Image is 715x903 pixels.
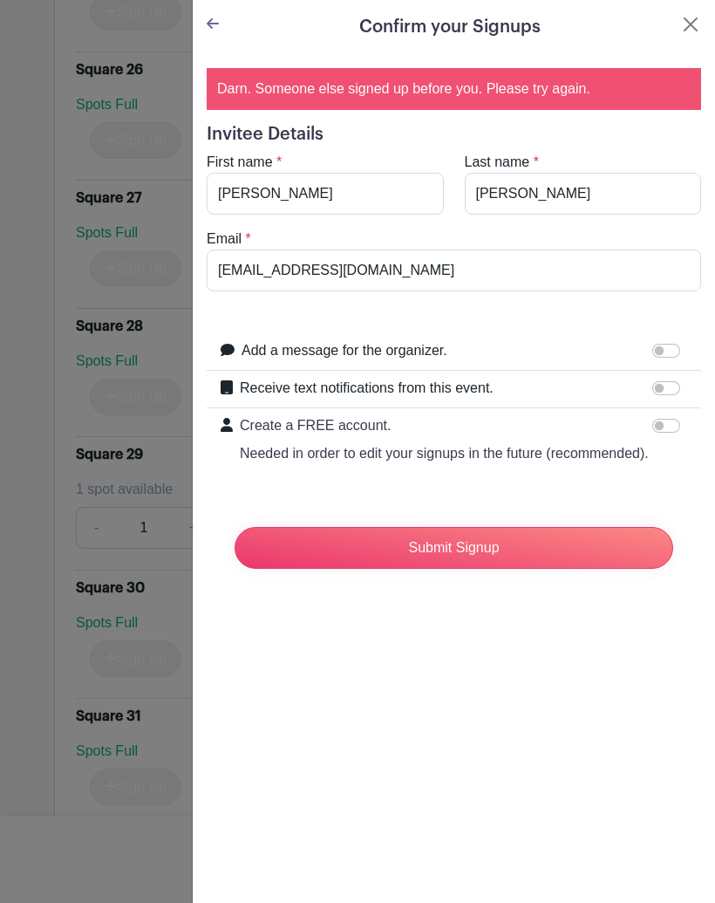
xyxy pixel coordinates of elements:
div: Darn. Someone else signed up before you. Please try again. [207,68,701,110]
p: Create a FREE account. [240,415,649,436]
label: Email [207,229,242,250]
h5: Confirm your Signups [359,14,541,40]
p: Needed in order to edit your signups in the future (recommended). [240,443,649,464]
label: First name [207,152,273,173]
label: Receive text notifications from this event. [240,378,494,399]
h5: Invitee Details [207,124,701,145]
label: Last name [465,152,530,173]
button: Close [680,14,701,35]
label: Add a message for the organizer. [242,340,447,361]
input: Submit Signup [235,527,673,569]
